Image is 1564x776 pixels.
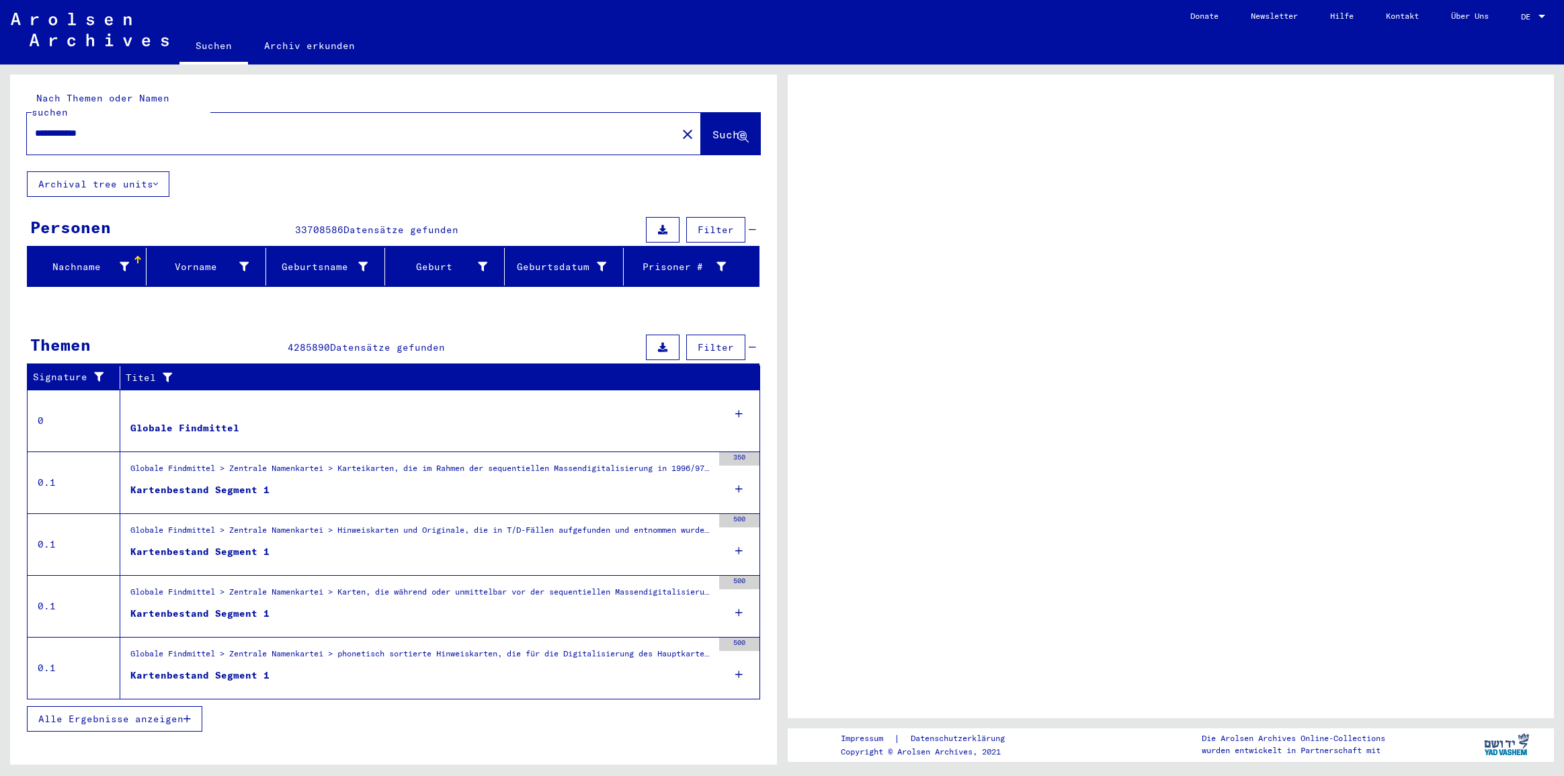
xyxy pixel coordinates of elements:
div: 350 [719,452,759,466]
p: Die Arolsen Archives Online-Collections [1202,732,1385,744]
div: Personen [30,215,111,239]
div: Globale Findmittel [130,421,239,435]
span: Filter [698,341,734,353]
div: Vorname [152,256,265,277]
img: Arolsen_neg.svg [11,13,169,46]
button: Suche [701,113,760,155]
td: 0.1 [28,451,120,513]
mat-label: Nach Themen oder Namen suchen [32,92,169,118]
div: Kartenbestand Segment 1 [130,607,270,621]
td: 0.1 [28,575,120,637]
a: Datenschutzerklärung [900,732,1021,746]
span: Datensätze gefunden [330,341,445,353]
div: Prisoner # [629,256,742,277]
div: Nachname [33,256,146,277]
span: Alle Ergebnisse anzeigen [38,713,183,725]
span: DE [1521,12,1536,21]
a: Impressum [841,732,894,746]
div: Kartenbestand Segment 1 [130,545,270,559]
div: Themen [30,333,91,357]
div: 500 [719,576,759,589]
button: Clear [674,120,701,147]
div: Globale Findmittel > Zentrale Namenkartei > Karten, die während oder unmittelbar vor der sequenti... [130,586,712,605]
img: yv_logo.png [1481,728,1532,761]
mat-icon: close [680,126,696,142]
div: Globale Findmittel > Zentrale Namenkartei > Hinweiskarten und Originale, die in T/D-Fällen aufgef... [130,524,712,543]
div: Nachname [33,260,129,274]
div: Signature [33,367,123,388]
span: Suche [712,128,746,141]
span: 4285890 [288,341,330,353]
div: Geburt‏ [390,260,487,274]
div: Kartenbestand Segment 1 [130,669,270,683]
div: Geburt‏ [390,256,503,277]
div: Geburtsdatum [510,260,606,274]
button: Filter [686,217,745,243]
div: 500 [719,514,759,527]
div: 500 [719,638,759,651]
div: Vorname [152,260,248,274]
span: Datensätze gefunden [343,224,458,236]
span: 33708586 [295,224,343,236]
span: Filter [698,224,734,236]
button: Archival tree units [27,171,169,197]
div: Geburtsname [272,256,384,277]
p: wurden entwickelt in Partnerschaft mit [1202,744,1385,757]
button: Filter [686,335,745,360]
div: Titel [126,371,733,385]
div: Globale Findmittel > Zentrale Namenkartei > Karteikarten, die im Rahmen der sequentiellen Massend... [130,462,712,481]
td: 0.1 [28,513,120,575]
button: Alle Ergebnisse anzeigen [27,706,202,732]
p: Copyright © Arolsen Archives, 2021 [841,746,1021,758]
div: Kartenbestand Segment 1 [130,483,270,497]
div: Geburtsdatum [510,256,623,277]
mat-header-cell: Nachname [28,248,147,286]
div: Signature [33,370,110,384]
td: 0.1 [28,637,120,699]
a: Suchen [179,30,248,64]
mat-header-cell: Geburt‏ [385,248,504,286]
div: Globale Findmittel > Zentrale Namenkartei > phonetisch sortierte Hinweiskarten, die für die Digit... [130,648,712,666]
mat-header-cell: Prisoner # [624,248,758,286]
div: Geburtsname [272,260,368,274]
td: 0 [28,390,120,451]
mat-header-cell: Geburtsname [266,248,385,286]
div: | [841,732,1021,746]
div: Prisoner # [629,260,725,274]
a: Archiv erkunden [248,30,371,62]
mat-header-cell: Geburtsdatum [505,248,624,286]
div: Titel [126,367,747,388]
mat-header-cell: Vorname [147,248,265,286]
